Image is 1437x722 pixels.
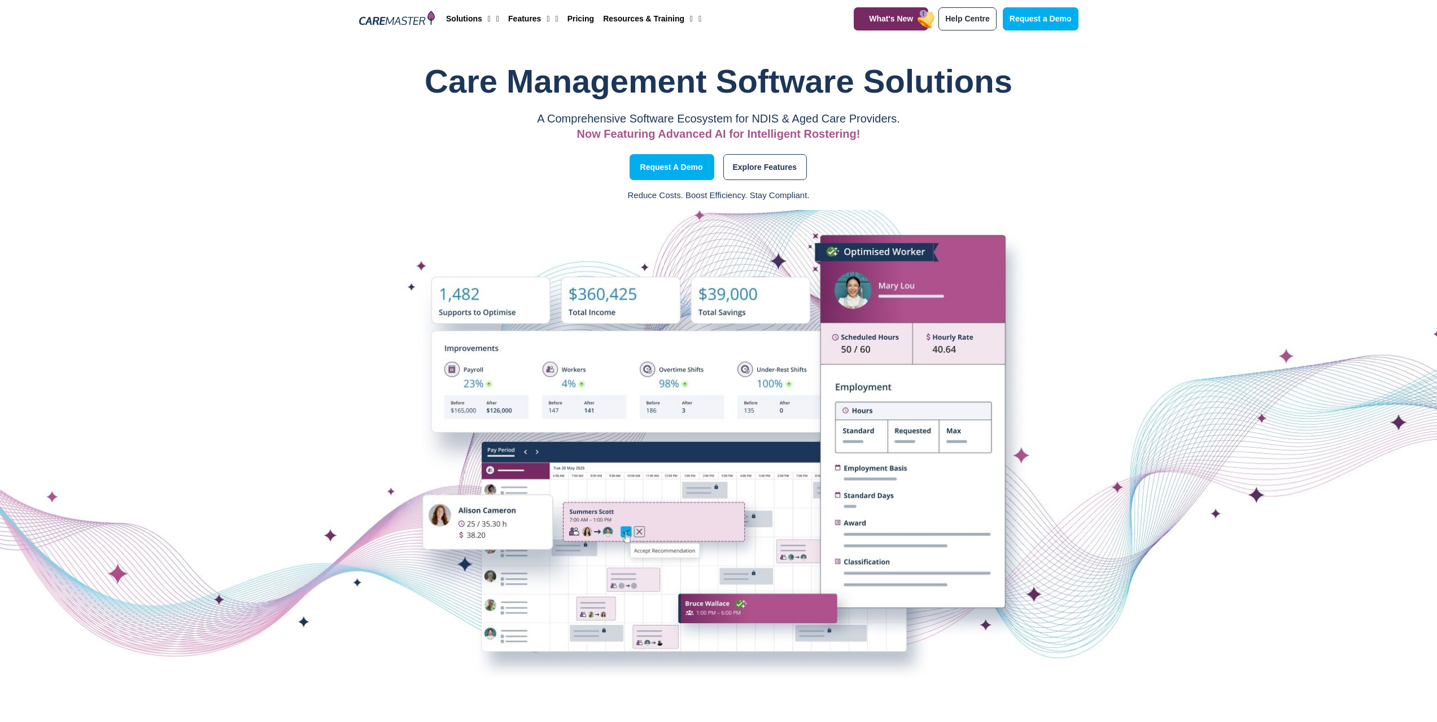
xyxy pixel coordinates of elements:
[854,7,928,30] a: What's New
[359,11,435,28] img: CareMaster Logo
[945,14,990,24] span: Help Centre
[869,14,913,24] span: What's New
[640,164,703,170] span: Request a Demo
[1003,7,1078,30] a: Request a Demo
[938,7,997,30] a: Help Centre
[1010,14,1072,24] span: Request a Demo
[577,128,861,140] span: Now Featuring Advanced AI for Intelligent Rostering!
[359,115,1078,122] p: A Comprehensive Software Ecosystem for NDIS & Aged Care Providers.
[723,154,807,180] a: Explore Features
[7,189,1430,202] p: Reduce Costs. Boost Efficiency. Stay Compliant.
[630,154,714,180] a: Request a Demo
[359,59,1078,104] h1: Care Management Software Solutions
[733,164,797,170] span: Explore Features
